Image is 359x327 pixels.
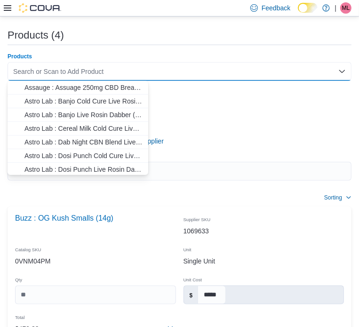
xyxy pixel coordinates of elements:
[335,2,336,14] p: |
[8,53,32,60] label: Products
[11,271,180,286] div: Qty
[11,308,180,323] div: Total
[24,137,143,147] span: Astro Lab : Dab Night CBN Blend Live Rosin (1g)
[19,3,61,13] img: Cova
[24,83,143,92] span: Assauge : Assuage 250mg CBD Breakouts (50g)
[298,3,318,13] input: Dark Mode
[8,81,148,95] button: Assauge : Assuage 250mg CBD Breakouts (50g)
[324,192,351,203] button: Sorting
[342,2,350,14] span: ML
[338,68,346,75] button: Close list of options
[183,225,209,237] span: 1069633
[8,122,148,136] button: Astro Lab : Cereal Milk Cold Cure Live Rosin (1g)
[324,194,342,201] span: Sorting
[24,165,143,174] span: Astro Lab : Dosi Punch Live Rosin Dabber (1g)
[180,240,348,255] div: Unit
[8,108,148,122] button: Astro Lab : Banjo Live Rosin Dabber (1g)
[8,95,148,108] button: Astro Lab : Banjo Cold Cure Live Rosin (1g)
[8,149,148,163] button: Astro Lab : Dosi Punch Cold Cure Live Rosin (1g)
[24,96,143,106] span: Astro Lab : Banjo Cold Cure Live Rosin (1g)
[262,3,290,13] span: Feedback
[15,255,50,267] span: 0VNM04PM
[24,124,143,133] span: Astro Lab : Cereal Milk Cold Cure Live Rosin (1g)
[184,286,199,304] label: $
[8,163,148,176] button: Astro Lab : Dosi Punch Live Rosin Dabber (1g)
[180,252,348,271] div: Single Unit
[24,110,143,120] span: Astro Lab : Banjo Live Rosin Dabber (1g)
[8,136,148,149] button: Astro Lab : Dab Night CBN Blend Live Rosin (1g)
[8,30,64,41] h3: Products (4)
[24,151,143,160] span: Astro Lab : Dosi Punch Cold Cure Live Rosin (1g)
[340,2,351,14] div: Michelle Lim
[11,240,180,255] div: Catalog SKU
[180,210,348,225] div: Supplier SKU
[15,214,113,223] button: Buzz : OG Kush Smalls (14g)
[180,271,348,286] div: Unit Cost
